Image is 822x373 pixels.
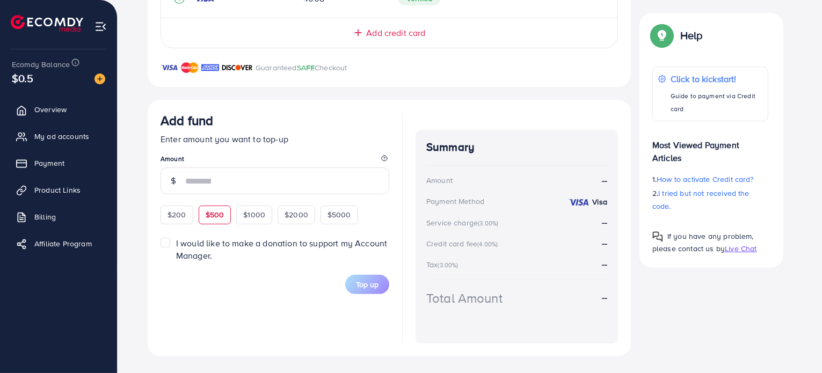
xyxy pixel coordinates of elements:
strong: -- [602,216,607,228]
span: $200 [168,209,186,220]
small: (3.00%) [478,219,498,228]
span: $1000 [243,209,265,220]
a: Product Links [8,179,109,201]
span: Billing [34,211,56,222]
small: (4.00%) [477,240,498,248]
div: Service charge [426,217,501,228]
p: 1. [652,173,768,186]
div: Amount [426,175,453,186]
span: Add credit card [366,27,425,39]
legend: Amount [161,154,389,167]
div: Payment Method [426,196,484,207]
span: SAFE [297,62,315,73]
small: (3.00%) [438,261,458,269]
span: If you have any problem, please contact us by [652,231,754,254]
strong: Visa [592,196,607,207]
span: $500 [206,209,224,220]
p: Most Viewed Payment Articles [652,130,768,164]
h4: Summary [426,141,607,154]
a: My ad accounts [8,126,109,147]
p: Enter amount you want to top-up [161,133,389,145]
span: I would like to make a donation to support my Account Manager. [176,237,387,261]
img: brand [181,61,199,74]
span: Overview [34,104,67,115]
p: 2. [652,187,768,213]
a: Overview [8,99,109,120]
span: Top up [356,279,379,290]
strong: -- [602,174,607,187]
img: Popup guide [652,231,663,242]
p: Help [680,29,703,42]
h3: Add fund [161,113,213,128]
p: Guaranteed Checkout [256,61,347,74]
span: Affiliate Program [34,238,92,249]
div: Tax [426,259,462,270]
img: Popup guide [652,26,672,45]
strong: -- [602,258,607,270]
span: My ad accounts [34,131,89,142]
div: Credit card fee [426,238,501,249]
span: Ecomdy Balance [12,59,70,70]
span: $5000 [328,209,351,220]
img: brand [222,61,253,74]
span: $2000 [285,209,308,220]
a: Payment [8,152,109,174]
img: credit [568,198,590,207]
img: logo [11,15,83,32]
a: Affiliate Program [8,233,109,254]
div: Total Amount [426,289,503,308]
img: image [94,74,105,84]
p: Click to kickstart! [671,72,762,85]
span: I tried but not received the code. [652,188,750,211]
p: Guide to payment via Credit card [671,90,762,115]
span: Product Links [34,185,81,195]
img: menu [94,20,107,33]
span: Live Chat [725,243,756,254]
strong: -- [602,291,607,304]
img: brand [201,61,219,74]
span: $0.5 [12,70,34,86]
span: Payment [34,158,64,169]
a: Billing [8,206,109,228]
img: brand [161,61,178,74]
iframe: Chat [776,325,814,365]
button: Top up [345,275,389,294]
strong: -- [602,237,607,249]
span: How to activate Credit card? [657,174,753,185]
